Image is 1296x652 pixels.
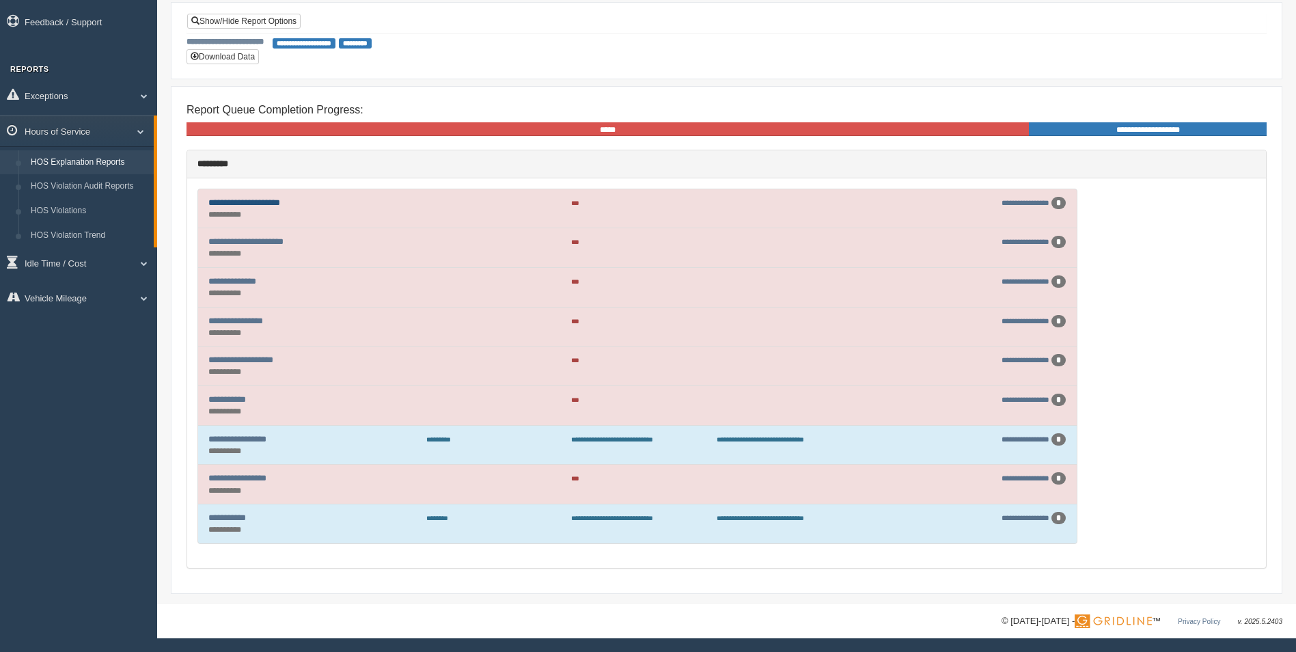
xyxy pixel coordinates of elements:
a: Show/Hide Report Options [187,14,301,29]
a: Privacy Policy [1178,618,1220,625]
h4: Report Queue Completion Progress: [187,104,1267,116]
span: v. 2025.5.2403 [1238,618,1282,625]
a: HOS Violation Audit Reports [25,174,154,199]
button: Download Data [187,49,259,64]
img: Gridline [1075,614,1152,628]
a: HOS Explanation Reports [25,150,154,175]
a: HOS Violations [25,199,154,223]
div: © [DATE]-[DATE] - ™ [1002,614,1282,629]
a: HOS Violation Trend [25,223,154,248]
